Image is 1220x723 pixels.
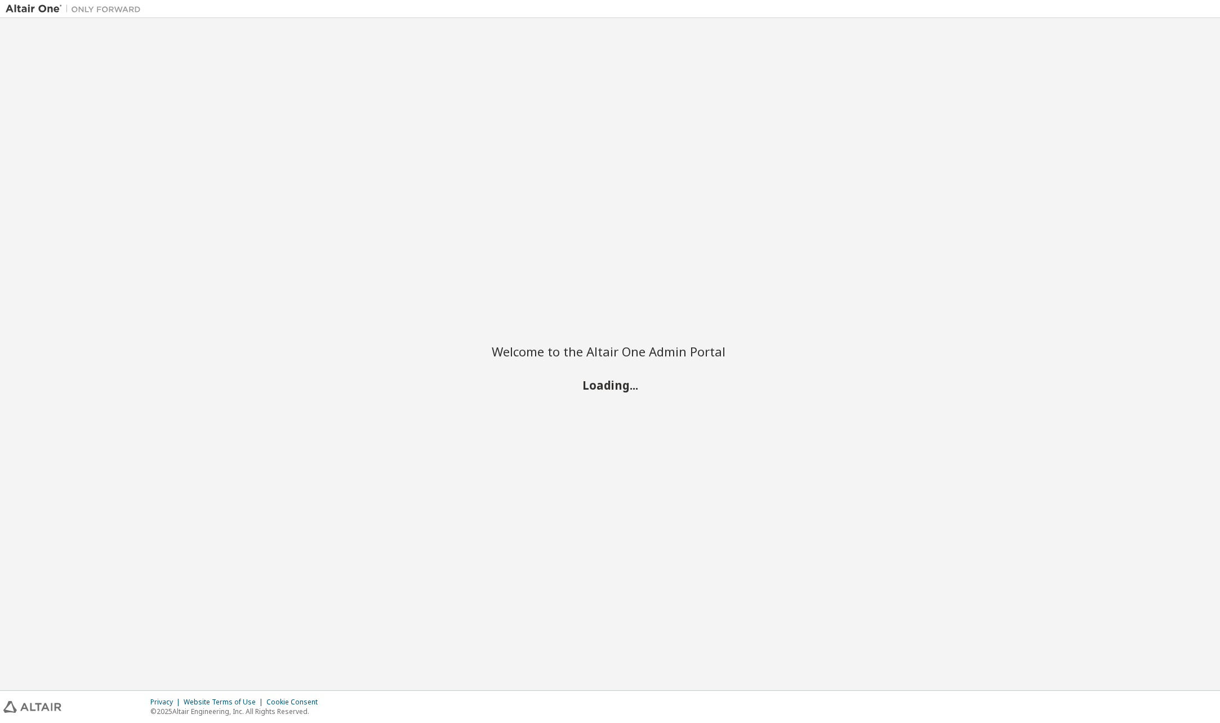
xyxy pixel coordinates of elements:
p: © 2025 Altair Engineering, Inc. All Rights Reserved. [150,707,324,716]
img: Altair One [6,3,146,15]
div: Website Terms of Use [184,698,266,707]
div: Privacy [150,698,184,707]
h2: Loading... [492,378,728,392]
img: altair_logo.svg [3,701,61,713]
div: Cookie Consent [266,698,324,707]
h2: Welcome to the Altair One Admin Portal [492,343,728,359]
